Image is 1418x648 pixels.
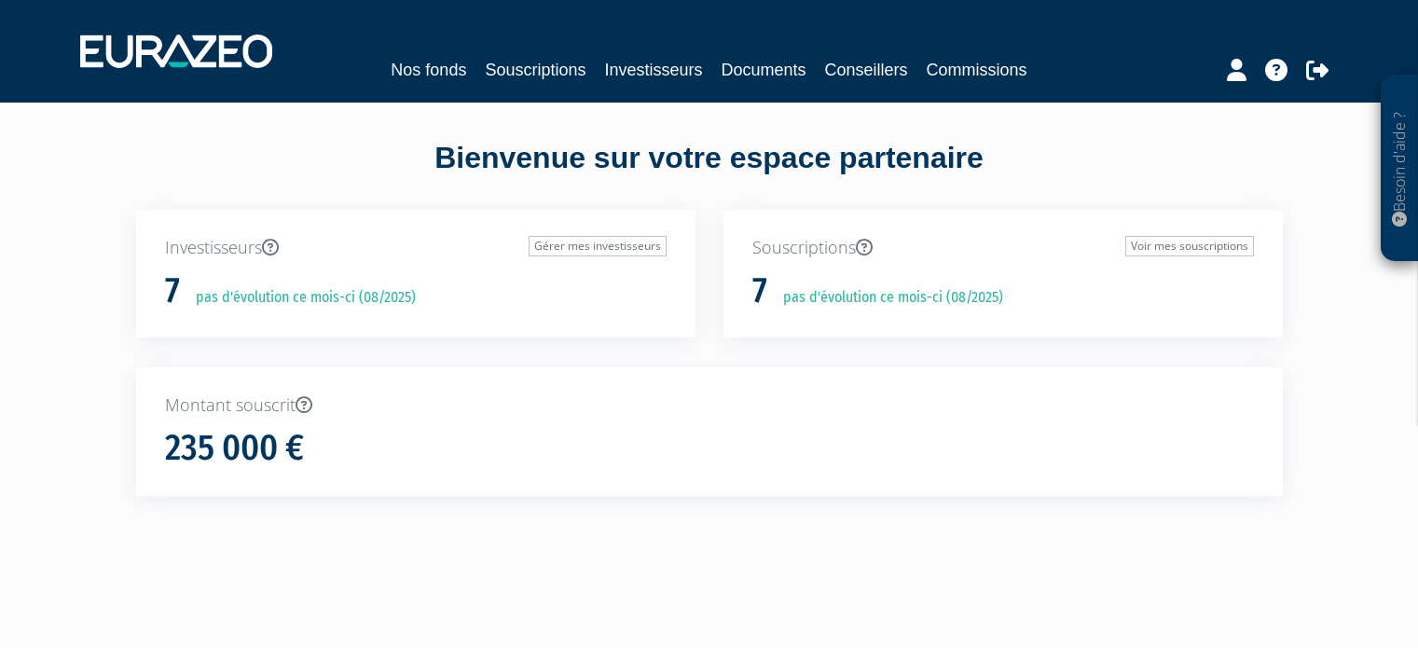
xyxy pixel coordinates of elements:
[165,393,1254,418] p: Montant souscrit
[80,34,272,68] img: 1732889491-logotype_eurazeo_blanc_rvb.png
[122,137,1297,210] div: Bienvenue sur votre espace partenaire
[752,271,767,310] h1: 7
[165,271,180,310] h1: 7
[165,429,304,468] h1: 235 000 €
[165,236,667,260] p: Investisseurs
[1125,236,1254,256] a: Voir mes souscriptions
[927,57,1027,83] a: Commissions
[391,57,466,83] a: Nos fonds
[722,57,806,83] a: Documents
[770,287,1003,309] p: pas d'évolution ce mois-ci (08/2025)
[183,287,416,309] p: pas d'évolution ce mois-ci (08/2025)
[1389,85,1411,253] p: Besoin d'aide ?
[529,236,667,256] a: Gérer mes investisseurs
[604,57,702,83] a: Investisseurs
[825,57,908,83] a: Conseillers
[752,236,1254,260] p: Souscriptions
[485,57,585,83] a: Souscriptions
